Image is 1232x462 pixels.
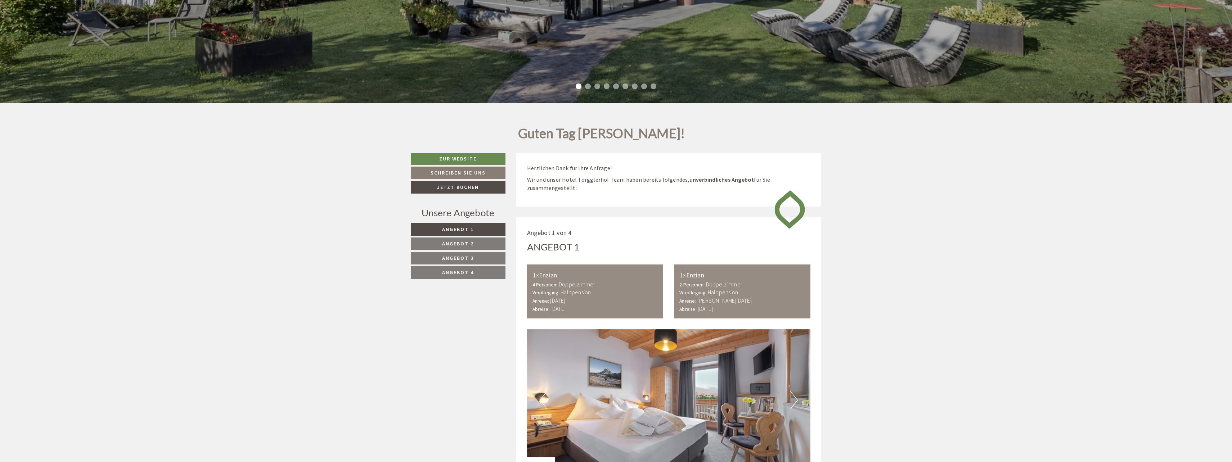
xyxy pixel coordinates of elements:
[411,181,505,194] a: Jetzt buchen
[527,176,811,192] p: Wir und unser Hotel Torgglerhof Team haben bereits folgendes, für Sie zusammengestellt:
[679,306,697,312] small: Abreise:
[698,305,713,312] b: [DATE]
[170,35,273,40] small: 15:56
[550,305,566,312] b: [DATE]
[679,270,686,279] b: 1x
[679,290,706,296] small: Verpflegung:
[769,184,810,235] img: image
[527,240,580,254] div: Angebot 1
[679,298,696,304] small: Anreise:
[170,21,273,27] div: Sie
[532,270,539,279] b: 1x
[706,281,742,288] b: Doppelzimmer
[411,206,505,219] div: Unsere Angebote
[697,297,752,304] b: [PERSON_NAME][DATE]
[532,290,559,296] small: Verpflegung:
[442,240,474,247] span: Angebot 2
[518,126,685,144] h1: Guten Tag [PERSON_NAME]!
[679,282,705,288] small: 2 Personen:
[532,270,658,280] div: Enzian
[708,289,738,296] b: Halbpension
[679,270,805,280] div: Enzian
[240,190,284,202] button: Senden
[123,6,161,18] div: Mittwoch
[442,226,474,232] span: Angebot 1
[411,153,505,165] a: Zur Website
[166,20,278,42] div: Guten Tag, wie können wir Ihnen helfen?
[689,176,754,183] strong: unverbindliches Angebot
[540,391,547,409] button: Previous
[532,282,558,288] small: 4 Personen:
[532,306,550,312] small: Abreise:
[411,167,505,179] a: Schreiben Sie uns
[559,281,595,288] b: Doppelzimmer
[550,297,565,304] b: [DATE]
[527,164,811,172] p: Herzlichen Dank für Ihre Anfrage!
[442,255,474,261] span: Angebot 3
[527,228,572,237] span: Angebot 1 von 4
[790,391,798,409] button: Next
[561,289,591,296] b: Halbpension
[532,298,549,304] small: Anreise:
[442,269,474,276] span: Angebot 4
